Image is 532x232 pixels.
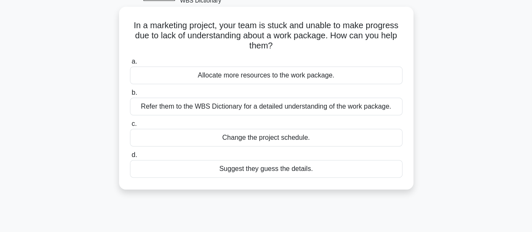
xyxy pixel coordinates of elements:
[130,160,402,178] div: Suggest they guess the details.
[130,67,402,84] div: Allocate more resources to the work package.
[132,89,137,96] span: b.
[132,151,137,158] span: d.
[129,20,403,51] h5: In a marketing project, your team is stuck and unable to make progress due to lack of understandi...
[130,98,402,115] div: Refer them to the WBS Dictionary for a detailed understanding of the work package.
[132,120,137,127] span: c.
[130,129,402,147] div: Change the project schedule.
[132,58,137,65] span: a.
